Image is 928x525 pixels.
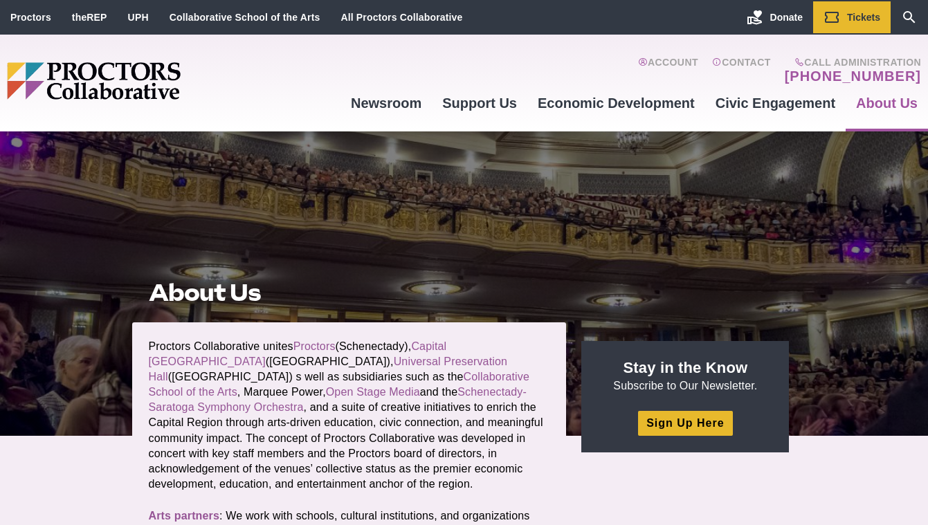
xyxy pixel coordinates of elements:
[891,1,928,33] a: Search
[149,279,550,306] h1: About Us
[293,340,336,352] a: Proctors
[638,411,732,435] a: Sign Up Here
[598,358,772,394] p: Subscribe to Our Newsletter.
[781,57,921,68] span: Call Administration
[149,510,220,522] a: Arts partners
[326,386,420,398] a: Open Stage Media
[785,68,921,84] a: [PHONE_NUMBER]
[527,84,705,122] a: Economic Development
[624,359,748,376] strong: Stay in the Know
[736,1,813,33] a: Donate
[770,12,803,23] span: Donate
[712,57,771,84] a: Contact
[432,84,527,122] a: Support Us
[340,84,432,122] a: Newsroom
[847,12,880,23] span: Tickets
[72,12,107,23] a: theREP
[128,12,149,23] a: UPH
[638,57,698,84] a: Account
[149,339,550,492] p: Proctors Collaborative unites (Schenectady), ([GEOGRAPHIC_DATA]), ([GEOGRAPHIC_DATA]) s well as s...
[705,84,846,122] a: Civic Engagement
[340,12,462,23] a: All Proctors Collaborative
[7,62,287,100] img: Proctors logo
[170,12,320,23] a: Collaborative School of the Arts
[846,84,928,122] a: About Us
[813,1,891,33] a: Tickets
[10,12,51,23] a: Proctors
